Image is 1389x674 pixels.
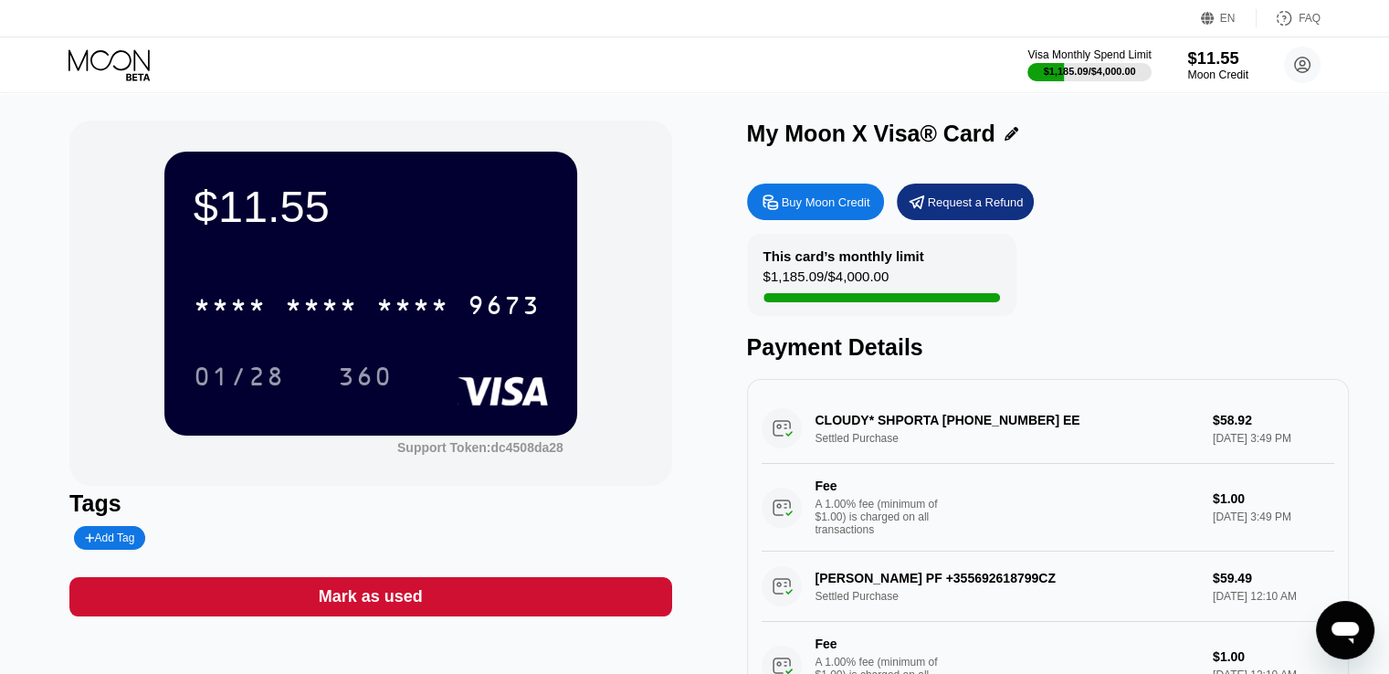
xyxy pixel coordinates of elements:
[1187,48,1248,81] div: $11.55Moon Credit
[1213,649,1334,664] div: $1.00
[1044,66,1136,77] div: $1,185.09 / $4,000.00
[1213,511,1334,523] div: [DATE] 3:49 PM
[816,637,943,651] div: Fee
[194,181,548,232] div: $11.55
[762,464,1334,552] div: FeeA 1.00% fee (minimum of $1.00) is charged on all transactions$1.00[DATE] 3:49 PM
[1187,48,1248,68] div: $11.55
[74,526,145,550] div: Add Tag
[319,586,423,607] div: Mark as used
[85,532,134,544] div: Add Tag
[1220,12,1236,25] div: EN
[397,440,563,455] div: Support Token:dc4508da28
[816,479,943,493] div: Fee
[1201,9,1257,27] div: EN
[782,195,870,210] div: Buy Moon Credit
[816,498,952,536] div: A 1.00% fee (minimum of $1.00) is charged on all transactions
[763,248,924,264] div: This card’s monthly limit
[324,353,406,399] div: 360
[928,195,1024,210] div: Request a Refund
[747,121,995,147] div: My Moon X Visa® Card
[747,184,884,220] div: Buy Moon Credit
[1187,68,1248,81] div: Moon Credit
[763,269,889,293] div: $1,185.09 / $4,000.00
[69,577,671,616] div: Mark as used
[1316,601,1374,659] iframe: Button to launch messaging window
[747,334,1349,361] div: Payment Details
[69,490,671,517] div: Tags
[194,364,285,394] div: 01/28
[180,353,299,399] div: 01/28
[1213,491,1334,506] div: $1.00
[1299,12,1321,25] div: FAQ
[897,184,1034,220] div: Request a Refund
[1257,9,1321,27] div: FAQ
[338,364,393,394] div: 360
[397,440,563,455] div: Support Token: dc4508da28
[468,293,541,322] div: 9673
[1027,48,1151,61] div: Visa Monthly Spend Limit
[1027,48,1151,81] div: Visa Monthly Spend Limit$1,185.09/$4,000.00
